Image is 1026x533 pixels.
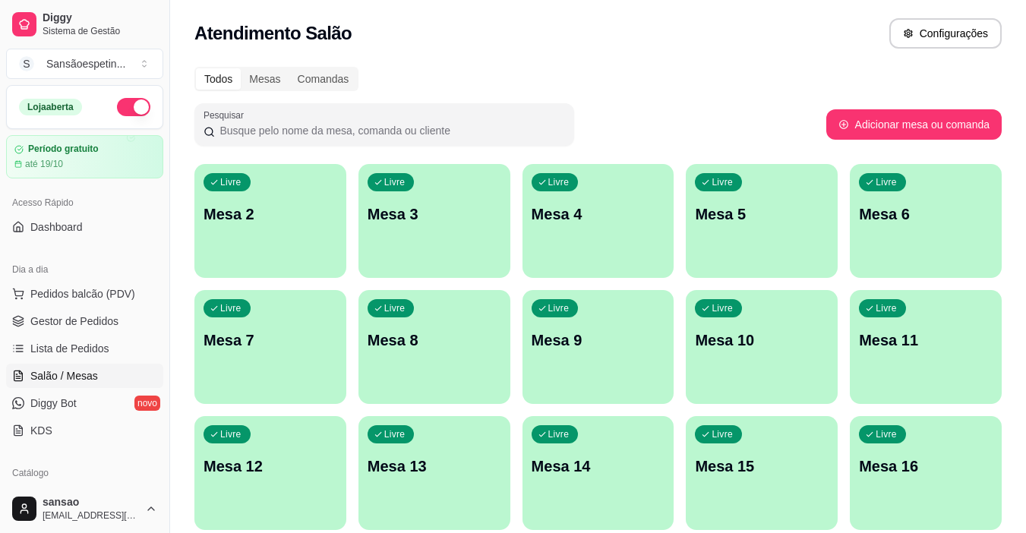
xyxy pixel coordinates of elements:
[30,423,52,438] span: KDS
[25,158,63,170] article: até 19/10
[30,314,118,329] span: Gestor de Pedidos
[6,336,163,361] a: Lista de Pedidos
[6,6,163,43] a: DiggySistema de Gestão
[28,143,99,155] article: Período gratuito
[6,135,163,178] a: Período gratuitoaté 19/10
[196,68,241,90] div: Todos
[384,302,406,314] p: Livre
[19,56,34,71] span: S
[220,302,242,314] p: Livre
[194,416,346,530] button: LivreMesa 12
[43,509,139,522] span: [EMAIL_ADDRESS][DOMAIN_NAME]
[712,302,733,314] p: Livre
[241,68,289,90] div: Mesas
[30,219,83,235] span: Dashboard
[695,330,829,351] p: Mesa 10
[220,428,242,440] p: Livre
[30,341,109,356] span: Lista de Pedidos
[532,456,665,477] p: Mesa 14
[695,203,829,225] p: Mesa 5
[850,416,1002,530] button: LivreMesa 16
[712,176,733,188] p: Livre
[30,286,135,301] span: Pedidos balcão (PDV)
[6,49,163,79] button: Select a team
[686,164,838,278] button: LivreMesa 5
[6,391,163,415] a: Diggy Botnovo
[30,368,98,383] span: Salão / Mesas
[19,99,82,115] div: Loja aberta
[522,164,674,278] button: LivreMesa 4
[368,330,501,351] p: Mesa 8
[532,203,665,225] p: Mesa 4
[358,416,510,530] button: LivreMesa 13
[522,416,674,530] button: LivreMesa 14
[6,282,163,306] button: Pedidos balcão (PDV)
[204,456,337,477] p: Mesa 12
[6,461,163,485] div: Catálogo
[876,176,897,188] p: Livre
[30,396,77,411] span: Diggy Bot
[204,330,337,351] p: Mesa 7
[876,428,897,440] p: Livre
[6,309,163,333] a: Gestor de Pedidos
[194,21,352,46] h2: Atendimento Salão
[889,18,1002,49] button: Configurações
[859,203,993,225] p: Mesa 6
[522,290,674,404] button: LivreMesa 9
[859,330,993,351] p: Mesa 11
[215,123,565,138] input: Pesquisar
[43,496,139,509] span: sansao
[548,176,570,188] p: Livre
[6,364,163,388] a: Salão / Mesas
[204,109,249,121] label: Pesquisar
[686,290,838,404] button: LivreMesa 10
[204,203,337,225] p: Mesa 2
[548,302,570,314] p: Livre
[368,203,501,225] p: Mesa 3
[6,257,163,282] div: Dia a dia
[384,428,406,440] p: Livre
[712,428,733,440] p: Livre
[850,290,1002,404] button: LivreMesa 11
[384,176,406,188] p: Livre
[826,109,1002,140] button: Adicionar mesa ou comanda
[194,290,346,404] button: LivreMesa 7
[220,176,242,188] p: Livre
[876,302,897,314] p: Livre
[6,418,163,443] a: KDS
[289,68,358,90] div: Comandas
[117,98,150,116] button: Alterar Status
[358,164,510,278] button: LivreMesa 3
[194,164,346,278] button: LivreMesa 2
[695,456,829,477] p: Mesa 15
[46,56,125,71] div: Sansãoespetin ...
[43,25,157,37] span: Sistema de Gestão
[43,11,157,25] span: Diggy
[368,456,501,477] p: Mesa 13
[686,416,838,530] button: LivreMesa 15
[859,456,993,477] p: Mesa 16
[850,164,1002,278] button: LivreMesa 6
[532,330,665,351] p: Mesa 9
[358,290,510,404] button: LivreMesa 8
[548,428,570,440] p: Livre
[6,191,163,215] div: Acesso Rápido
[6,215,163,239] a: Dashboard
[6,490,163,527] button: sansao[EMAIL_ADDRESS][DOMAIN_NAME]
